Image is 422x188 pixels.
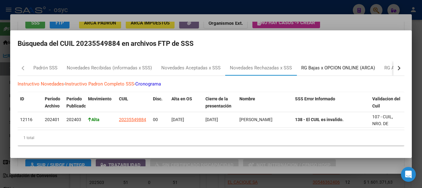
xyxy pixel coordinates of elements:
[116,92,150,113] datatable-header-cell: CUIL
[295,117,344,122] strong: 138 - El CUIL es invalido.
[18,130,404,146] div: 1 total
[45,117,60,122] span: 202401
[119,117,146,122] span: 20235549884
[66,96,86,108] span: Período Publicado
[18,92,42,113] datatable-header-cell: ID
[45,96,60,108] span: Período Archivo
[372,96,400,108] span: Validacion del Cuil
[67,64,152,72] div: Novedades Recibidas (informadas x SSS)
[150,92,169,113] datatable-header-cell: Disc.
[135,81,161,87] a: Cronograma
[401,167,416,182] div: Open Intercom Messenger
[237,92,293,113] datatable-header-cell: Nombre
[239,96,255,101] span: Nombre
[171,117,184,122] span: [DATE]
[169,92,203,113] datatable-header-cell: Alta en OS
[230,64,292,72] div: Novedades Rechazadas x SSS
[161,64,221,72] div: Novedades Aceptadas x SSS
[203,92,237,113] datatable-header-cell: Cierre de la presentación
[88,96,112,101] span: Movimiento
[65,81,134,87] a: Instructivo Padron Completo SSS
[171,96,192,101] span: Alta en OS
[64,92,86,113] datatable-header-cell: Período Publicado
[205,117,218,122] span: [DATE]
[18,81,64,87] a: Instructivo Novedades
[20,96,24,101] span: ID
[239,117,272,122] span: [PERSON_NAME]
[293,92,370,113] datatable-header-cell: SSS Error Informado
[153,96,162,101] span: Disc.
[205,96,231,108] span: Cierre de la presentación
[372,114,399,183] span: 107 - CUIL, NRO. DE DOCUMENTO, APELLIDO Y NOMBRE coinciden, difiere el AÑO DE LA FECHA DE NACIMIENTO
[20,117,32,122] span: 12116
[301,64,375,72] div: RG Bajas x OPCION ONLINE (ARCA)
[370,92,404,113] datatable-header-cell: Validacion del Cuil
[295,96,335,101] span: SSS Error Informado
[119,96,128,101] span: CUIL
[18,38,404,50] h2: Búsqueda del CUIL 20235549884 en archivos FTP de SSS
[18,81,404,88] p: - -
[88,117,99,122] strong: Alta
[153,116,167,123] div: 00
[33,64,57,72] div: Padrón SSS
[66,117,81,122] span: 202403
[86,92,116,113] datatable-header-cell: Movimiento
[42,92,64,113] datatable-header-cell: Período Archivo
